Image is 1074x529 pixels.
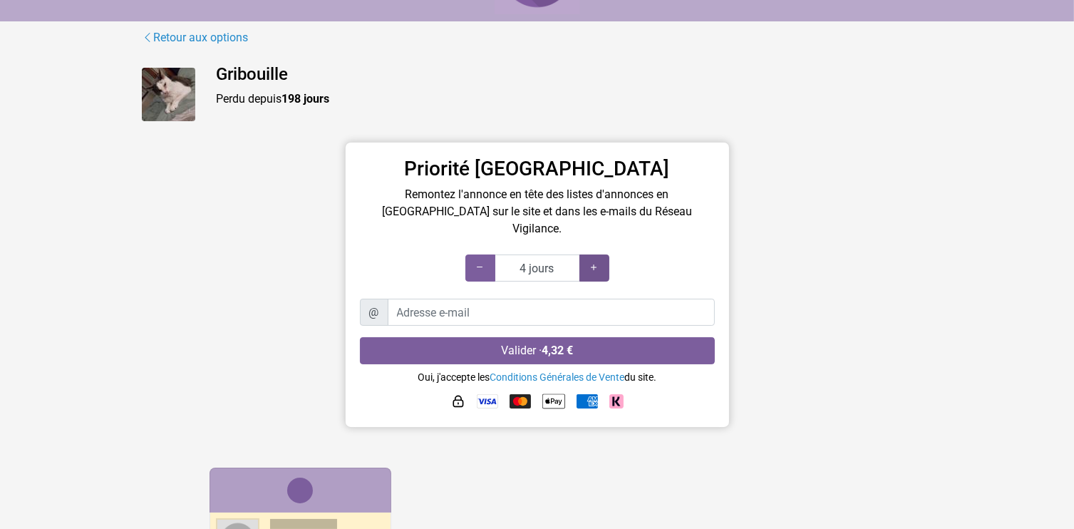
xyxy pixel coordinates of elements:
[510,394,531,409] img: Mastercard
[577,394,598,409] img: American Express
[542,390,565,413] img: Apple Pay
[282,92,330,106] strong: 198 jours
[542,344,573,357] strong: 4,32 €
[451,394,465,409] img: HTTPS : paiement sécurisé
[142,29,249,47] a: Retour aux options
[388,299,715,326] input: Adresse e-mail
[477,394,498,409] img: Visa
[217,91,933,108] p: Perdu depuis
[609,394,624,409] img: Klarna
[360,157,715,181] h3: Priorité [GEOGRAPHIC_DATA]
[360,186,715,237] p: Remontez l'annonce en tête des listes d'annonces en [GEOGRAPHIC_DATA] sur le site et dans les e-m...
[217,64,933,85] h4: Gribouille
[418,371,656,383] small: Oui, j'accepte les du site.
[360,299,388,326] span: @
[360,337,715,364] button: Valider ·4,32 €
[490,371,624,383] a: Conditions Générales de Vente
